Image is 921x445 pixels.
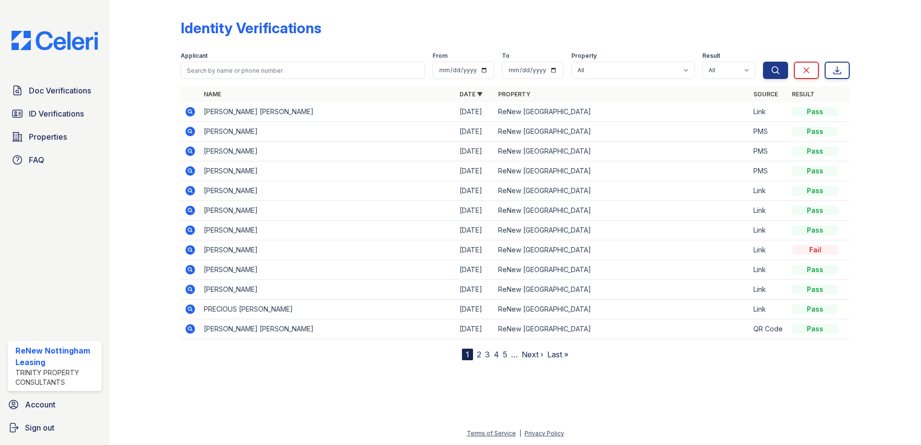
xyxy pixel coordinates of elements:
[8,81,102,100] a: Doc Verifications
[494,240,750,260] td: ReNew [GEOGRAPHIC_DATA]
[200,260,456,280] td: [PERSON_NAME]
[792,285,838,294] div: Pass
[494,260,750,280] td: ReNew [GEOGRAPHIC_DATA]
[462,349,473,360] div: 1
[181,52,208,60] label: Applicant
[494,161,750,181] td: ReNew [GEOGRAPHIC_DATA]
[456,181,494,201] td: [DATE]
[547,350,568,359] a: Last »
[460,91,483,98] a: Date ▼
[792,146,838,156] div: Pass
[15,345,98,368] div: ReNew Nottingham Leasing
[200,102,456,122] td: [PERSON_NAME] [PERSON_NAME]
[750,280,788,300] td: Link
[29,85,91,96] span: Doc Verifications
[29,108,84,119] span: ID Verifications
[456,142,494,161] td: [DATE]
[8,150,102,170] a: FAQ
[25,399,55,410] span: Account
[433,52,447,60] label: From
[200,280,456,300] td: [PERSON_NAME]
[456,300,494,319] td: [DATE]
[29,131,67,143] span: Properties
[750,240,788,260] td: Link
[519,430,521,437] div: |
[750,142,788,161] td: PMS
[494,142,750,161] td: ReNew [GEOGRAPHIC_DATA]
[792,127,838,136] div: Pass
[792,186,838,196] div: Pass
[4,395,105,414] a: Account
[485,350,490,359] a: 3
[571,52,597,60] label: Property
[181,19,321,37] div: Identity Verifications
[15,368,98,387] div: Trinity Property Consultants
[750,161,788,181] td: PMS
[750,319,788,339] td: QR Code
[477,350,481,359] a: 2
[456,102,494,122] td: [DATE]
[456,161,494,181] td: [DATE]
[200,300,456,319] td: PRECIOUS [PERSON_NAME]
[753,91,778,98] a: Source
[456,201,494,221] td: [DATE]
[511,349,518,360] span: …
[494,181,750,201] td: ReNew [GEOGRAPHIC_DATA]
[8,127,102,146] a: Properties
[494,280,750,300] td: ReNew [GEOGRAPHIC_DATA]
[200,181,456,201] td: [PERSON_NAME]
[467,430,516,437] a: Terms of Service
[494,319,750,339] td: ReNew [GEOGRAPHIC_DATA]
[456,280,494,300] td: [DATE]
[750,300,788,319] td: Link
[456,319,494,339] td: [DATE]
[502,52,510,60] label: To
[792,304,838,314] div: Pass
[750,201,788,221] td: Link
[181,62,425,79] input: Search by name or phone number
[750,221,788,240] td: Link
[792,225,838,235] div: Pass
[522,350,543,359] a: Next ›
[792,265,838,275] div: Pass
[200,122,456,142] td: [PERSON_NAME]
[204,91,221,98] a: Name
[494,300,750,319] td: ReNew [GEOGRAPHIC_DATA]
[494,201,750,221] td: ReNew [GEOGRAPHIC_DATA]
[29,154,44,166] span: FAQ
[200,319,456,339] td: [PERSON_NAME] [PERSON_NAME]
[494,122,750,142] td: ReNew [GEOGRAPHIC_DATA]
[494,102,750,122] td: ReNew [GEOGRAPHIC_DATA]
[498,91,530,98] a: Property
[4,31,105,50] img: CE_Logo_Blue-a8612792a0a2168367f1c8372b55b34899dd931a85d93a1a3d3e32e68fde9ad4.png
[792,324,838,334] div: Pass
[792,107,838,117] div: Pass
[792,91,815,98] a: Result
[792,166,838,176] div: Pass
[200,221,456,240] td: [PERSON_NAME]
[494,350,499,359] a: 4
[200,201,456,221] td: [PERSON_NAME]
[750,102,788,122] td: Link
[525,430,564,437] a: Privacy Policy
[200,161,456,181] td: [PERSON_NAME]
[200,240,456,260] td: [PERSON_NAME]
[503,350,507,359] a: 5
[25,422,54,433] span: Sign out
[750,181,788,201] td: Link
[750,260,788,280] td: Link
[702,52,720,60] label: Result
[456,260,494,280] td: [DATE]
[456,240,494,260] td: [DATE]
[750,122,788,142] td: PMS
[200,142,456,161] td: [PERSON_NAME]
[456,221,494,240] td: [DATE]
[792,245,838,255] div: Fail
[4,418,105,437] a: Sign out
[8,104,102,123] a: ID Verifications
[792,206,838,215] div: Pass
[494,221,750,240] td: ReNew [GEOGRAPHIC_DATA]
[456,122,494,142] td: [DATE]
